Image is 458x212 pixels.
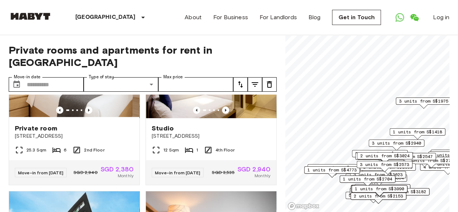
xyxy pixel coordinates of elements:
[355,150,404,157] span: 3 units from S$1985
[360,163,416,175] div: Map marker
[15,124,57,133] span: Private room
[75,13,136,22] p: [GEOGRAPHIC_DATA]
[248,77,262,92] button: tune
[311,165,360,171] span: 1 units from S$4196
[213,13,248,22] a: For Business
[64,147,67,153] span: 6
[353,171,403,178] span: 3 units from S$3623
[15,133,134,140] span: [STREET_ADDRESS]
[212,169,234,176] span: SGD 3,535
[9,31,140,185] a: Marketing picture of unit SG-01-127-001-001Previous imagePrevious imagePrivate room[STREET_ADDRES...
[345,192,401,203] div: Map marker
[73,169,97,176] span: SGD 2,940
[307,167,357,173] span: 1 units from S$4773
[350,188,406,199] div: Map marker
[351,185,407,196] div: Map marker
[238,166,270,172] span: SGD 2,940
[354,184,410,195] div: Map marker
[26,147,46,153] span: 25.3 Sqm
[146,31,277,185] a: Marketing picture of unit SG-01-110-033-001Previous imagePrevious imageStudio[STREET_ADDRESS]12 S...
[355,186,404,192] span: 1 units from S$3990
[287,202,319,210] a: Mapbox logo
[351,174,407,186] div: Map marker
[163,147,179,153] span: 12 Sqm
[9,13,52,20] img: Habyt
[343,176,392,182] span: 1 units from S$2704
[433,13,449,22] a: Log in
[307,164,363,175] div: Map marker
[357,161,412,172] div: Map marker
[377,188,426,195] span: 1 units from S$3182
[155,170,200,175] span: Move-in from [DATE]
[383,153,433,160] span: 1 units from S$2547
[350,192,406,204] div: Map marker
[360,161,409,168] span: 3 units from S$2573
[393,129,442,135] span: 1 units from S$1418
[407,10,421,25] a: Open WeChat
[101,166,134,172] span: SGD 2,380
[355,153,413,164] div: Map marker
[357,152,413,163] div: Map marker
[18,170,63,175] span: Move-in from [DATE]
[9,44,277,68] span: Private rooms and apartments for rent in [GEOGRAPHIC_DATA]
[340,175,395,187] div: Map marker
[85,107,92,114] button: Previous image
[396,97,451,109] div: Map marker
[56,107,63,114] button: Previous image
[84,147,104,153] span: 2nd Floor
[360,153,409,159] span: 2 units from S$3024
[352,150,408,161] div: Map marker
[369,140,424,151] div: Map marker
[350,171,406,182] div: Map marker
[196,147,198,153] span: 1
[372,140,421,146] span: 3 units from S$2940
[163,74,183,80] label: Max price
[193,107,200,114] button: Previous image
[152,124,174,133] span: Studio
[260,13,297,22] a: For Landlords
[222,107,229,114] button: Previous image
[118,172,134,179] span: Monthly
[308,13,321,22] a: Blog
[152,133,270,140] span: [STREET_ADDRESS]
[304,166,360,178] div: Map marker
[233,77,248,92] button: tune
[352,185,407,196] div: Map marker
[374,188,429,199] div: Map marker
[89,74,114,80] label: Type of stay
[185,13,202,22] a: About
[255,172,270,179] span: Monthly
[14,74,41,80] label: Move-in date
[349,192,398,199] span: 5 units from S$1680
[9,77,24,92] button: Choose date
[390,128,445,140] div: Map marker
[332,10,381,25] a: Get in Touch
[262,77,277,92] button: tune
[380,153,436,164] div: Map marker
[392,10,407,25] a: Open WhatsApp
[399,98,448,104] span: 3 units from S$1975
[215,147,235,153] span: 4th Floor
